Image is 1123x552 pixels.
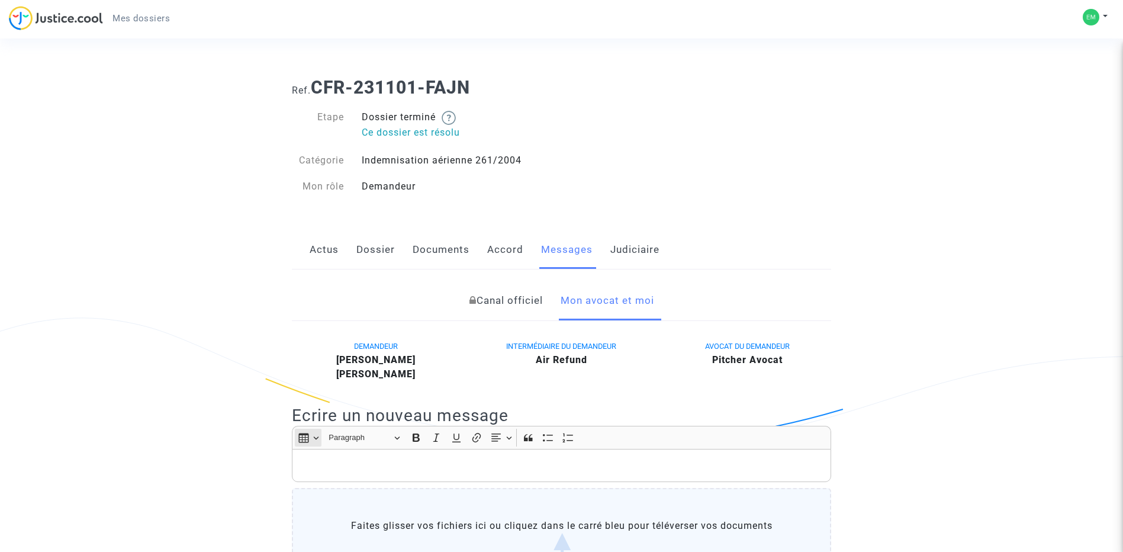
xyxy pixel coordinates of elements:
[310,230,339,269] a: Actus
[487,230,523,269] a: Accord
[112,13,170,24] span: Mes dossiers
[353,179,562,194] div: Demandeur
[469,281,543,320] a: Canal officiel
[506,342,616,351] span: INTERMÉDIAIRE DU DEMANDEUR
[292,426,831,449] div: Editor toolbar
[541,230,593,269] a: Messages
[336,354,416,365] b: [PERSON_NAME]
[323,429,405,447] button: Paragraph
[705,342,790,351] span: AVOCAT DU DEMANDEUR
[329,431,390,445] span: Paragraph
[354,342,398,351] span: DEMANDEUR
[292,85,311,96] span: Ref.
[536,354,587,365] b: Air Refund
[442,111,456,125] img: help.svg
[283,153,353,168] div: Catégorie
[336,368,416,380] b: [PERSON_NAME]
[561,281,654,320] a: Mon avocat et moi
[356,230,395,269] a: Dossier
[362,125,553,140] p: Ce dossier est résolu
[413,230,469,269] a: Documents
[292,405,831,426] h2: Ecrire un nouveau message
[283,110,353,142] div: Etape
[311,77,470,98] b: CFR-231101-FAJN
[353,110,562,142] div: Dossier terminé
[1083,9,1099,25] img: 7bdc7a061b90bb837d311be8b3ce9ec7
[103,9,179,27] a: Mes dossiers
[353,153,562,168] div: Indemnisation aérienne 261/2004
[610,230,659,269] a: Judiciaire
[9,6,103,30] img: jc-logo.svg
[283,179,353,194] div: Mon rôle
[292,449,831,482] div: Rich Text Editor, main
[712,354,783,365] b: Pitcher Avocat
